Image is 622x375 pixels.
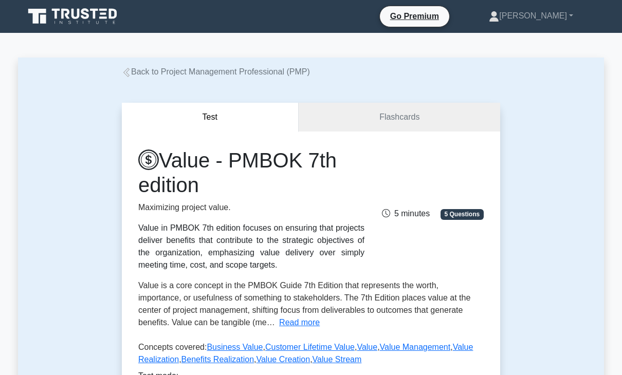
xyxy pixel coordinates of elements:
[384,10,445,23] a: Go Premium
[138,148,364,197] h1: Value - PMBOK 7th edition
[256,355,310,364] a: Value Creation
[138,201,364,214] p: Maximizing project value.
[357,343,377,351] a: Value
[181,355,254,364] a: Benefits Realization
[380,343,451,351] a: Value Management
[138,281,470,327] span: Value is a core concept in the PMBOK Guide 7th Edition that represents the worth, importance, or ...
[207,343,263,351] a: Business Value
[265,343,355,351] a: Customer Lifetime Value
[299,103,500,132] a: Flashcards
[313,355,362,364] a: Value Stream
[464,6,598,26] a: [PERSON_NAME]
[122,103,299,132] button: Test
[122,67,310,76] a: Back to Project Management Professional (PMP)
[138,341,484,370] p: Concepts covered: , , , , , , ,
[441,209,484,219] span: 5 Questions
[279,316,320,329] button: Read more
[382,209,430,218] span: 5 minutes
[138,222,364,271] div: Value in PMBOK 7th edition focuses on ensuring that projects deliver benefits that contribute to ...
